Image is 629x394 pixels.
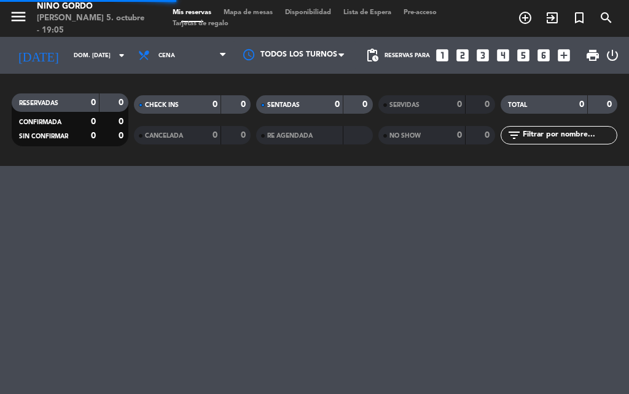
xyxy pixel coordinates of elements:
[241,131,248,140] strong: 0
[579,100,584,109] strong: 0
[91,117,96,126] strong: 0
[599,10,614,25] i: search
[434,47,450,63] i: looks_one
[475,47,491,63] i: looks_3
[556,47,572,63] i: add_box
[19,119,61,125] span: CONFIRMADA
[605,37,620,74] div: LOG OUT
[495,47,511,63] i: looks_4
[213,100,217,109] strong: 0
[536,47,552,63] i: looks_6
[485,131,492,140] strong: 0
[365,48,380,63] span: pending_actions
[9,7,28,30] button: menu
[19,100,58,106] span: RESERVADAS
[605,48,620,63] i: power_settings_new
[145,102,179,108] span: CHECK INS
[279,9,337,16] span: Disponibilidad
[572,10,587,25] i: turned_in_not
[508,102,527,108] span: TOTAL
[145,133,183,139] span: CANCELADA
[119,132,126,140] strong: 0
[91,132,96,140] strong: 0
[267,133,313,139] span: RE AGENDADA
[362,100,370,109] strong: 0
[213,131,217,140] strong: 0
[522,128,617,142] input: Filtrar por nombre...
[455,47,471,63] i: looks_two
[166,9,217,16] span: Mis reservas
[37,1,148,13] div: Niño Gordo
[485,100,492,109] strong: 0
[19,133,68,140] span: SIN CONFIRMAR
[545,10,560,25] i: exit_to_app
[457,131,462,140] strong: 0
[507,128,522,143] i: filter_list
[114,48,129,63] i: arrow_drop_down
[9,43,68,68] i: [DATE]
[241,100,248,109] strong: 0
[337,9,397,16] span: Lista de Espera
[457,100,462,109] strong: 0
[9,7,28,26] i: menu
[119,98,126,107] strong: 0
[518,10,533,25] i: add_circle_outline
[166,20,235,27] span: Tarjetas de regalo
[397,9,443,16] span: Pre-acceso
[607,100,614,109] strong: 0
[158,52,175,59] span: Cena
[389,133,421,139] span: NO SHOW
[119,117,126,126] strong: 0
[267,102,300,108] span: SENTADAS
[385,52,430,59] span: Reservas para
[585,48,600,63] span: print
[335,100,340,109] strong: 0
[91,98,96,107] strong: 0
[217,9,279,16] span: Mapa de mesas
[37,12,148,36] div: [PERSON_NAME] 5. octubre - 19:05
[515,47,531,63] i: looks_5
[389,102,420,108] span: SERVIDAS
